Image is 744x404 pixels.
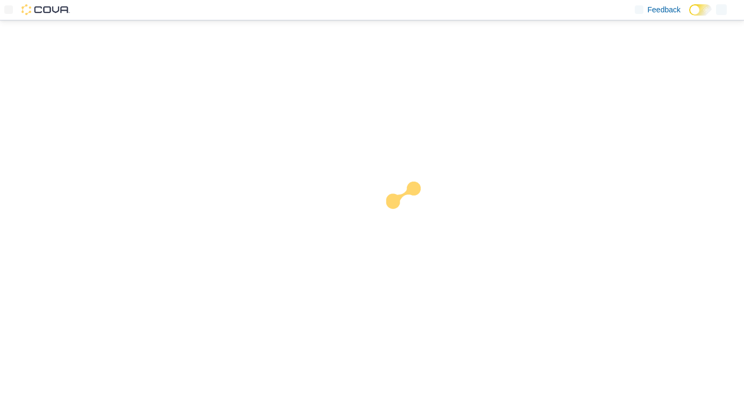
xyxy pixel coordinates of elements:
img: Cova [22,4,70,15]
input: Dark Mode [689,4,712,16]
img: cova-loader [372,174,453,254]
span: Feedback [648,4,681,15]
